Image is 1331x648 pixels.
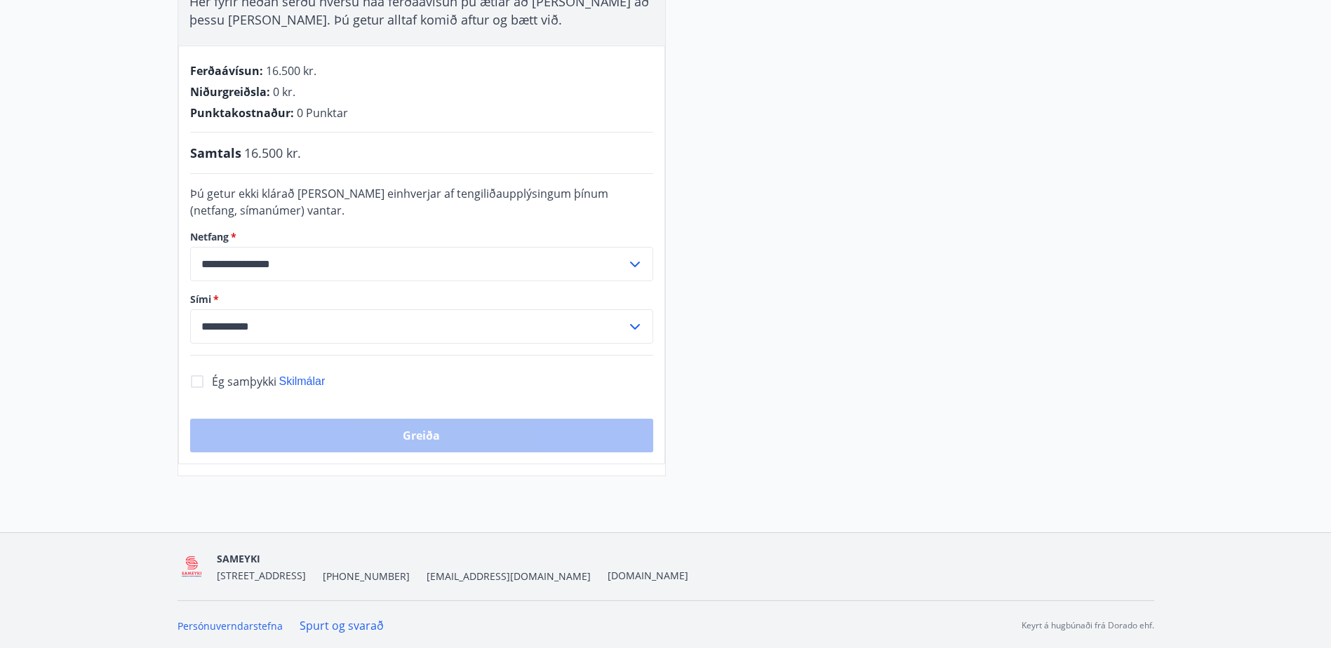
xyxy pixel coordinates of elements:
span: Ferðaávísun : [190,63,263,79]
span: 0 Punktar [297,105,348,121]
span: 0 kr. [273,84,295,100]
img: 5QO2FORUuMeaEQbdwbcTl28EtwdGrpJ2a0ZOehIg.png [178,552,206,582]
span: Skilmálar [279,375,326,387]
span: Punktakostnaður : [190,105,294,121]
span: 16.500 kr. [266,63,316,79]
a: Spurt og svarað [300,618,384,633]
p: Keyrt á hugbúnaði frá Dorado ehf. [1022,619,1154,632]
span: [PHONE_NUMBER] [323,569,410,583]
span: [EMAIL_ADDRESS][DOMAIN_NAME] [427,569,591,583]
label: Sími [190,292,653,306]
span: Niðurgreiðsla : [190,84,270,100]
span: Ég samþykki [212,374,276,389]
label: Netfang [190,230,653,244]
span: 16.500 kr. [244,144,301,162]
a: [DOMAIN_NAME] [608,569,688,582]
button: Skilmálar [279,374,326,389]
a: Persónuverndarstefna [178,619,283,633]
span: SAMEYKI [217,552,260,565]
span: Samtals [190,144,241,162]
span: Þú getur ekki klárað [PERSON_NAME] einhverjar af tengiliðaupplýsingum þínum (netfang, símanúmer) ... [190,186,608,218]
span: [STREET_ADDRESS] [217,569,306,582]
